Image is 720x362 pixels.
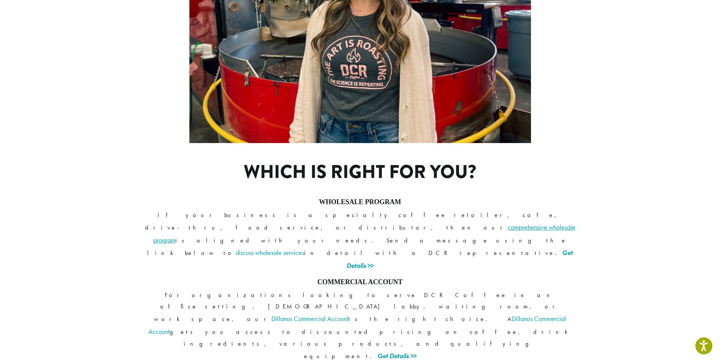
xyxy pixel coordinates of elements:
[148,314,566,336] a: Dillanos Commercial Account
[144,278,577,286] h4: COMMERCIAL ACCOUNT
[153,223,575,244] a: comprehensive wholesale program
[236,248,304,257] a: discuss wholesale services
[377,351,416,360] a: Get Details >>
[271,314,348,323] a: Dillanos Commercial Account
[144,209,577,272] p: If your business is a specialty coffee retailer, cafe, drive-thru, food service, or distributor, ...
[144,198,577,206] h4: WHOLESALE PROGRAM
[198,161,522,183] h1: Which is right for you?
